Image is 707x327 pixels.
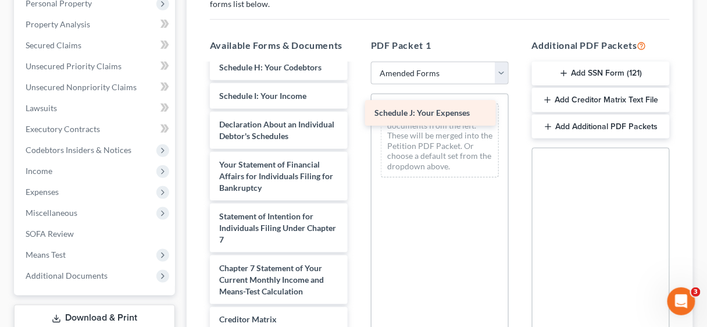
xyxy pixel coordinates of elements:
a: Unsecured Nonpriority Claims [16,77,175,98]
span: Unsecured Priority Claims [26,61,122,71]
h5: PDF Packet 1 [371,38,509,52]
span: Executory Contracts [26,124,100,134]
span: Chapter 7 Statement of Your Current Monthly Income and Means-Test Calculation [219,263,324,296]
button: Add Creditor Matrix Text File [532,88,670,112]
h5: Available Forms & Documents [210,38,348,52]
a: Property Analysis [16,14,175,35]
span: Your Statement of Financial Affairs for Individuals Filing for Bankruptcy [219,159,333,193]
span: Schedule I: Your Income [219,91,306,101]
a: Lawsuits [16,98,175,119]
span: Unsecured Nonpriority Claims [26,82,137,92]
iframe: Intercom live chat [667,287,695,315]
button: Add SSN Form (121) [532,62,670,86]
a: Executory Contracts [16,119,175,140]
span: SOFA Review [26,229,74,239]
span: Creditor Matrix [219,315,277,325]
h5: Additional PDF Packets [532,38,670,52]
a: Secured Claims [16,35,175,56]
span: Schedule J: Your Expenses [374,108,470,118]
span: Additional Documents [26,271,108,280]
span: Codebtors Insiders & Notices [26,145,131,155]
span: Expenses [26,187,59,197]
a: SOFA Review [16,223,175,244]
a: Unsecured Priority Claims [16,56,175,77]
span: Income [26,166,52,176]
span: 3 [691,287,701,297]
span: Miscellaneous [26,208,77,218]
span: Means Test [26,250,66,260]
span: Property Analysis [26,19,90,29]
span: Declaration About an Individual Debtor's Schedules [219,119,334,141]
div: Drag-and-drop in any documents from the left. These will be merged into the Petition PDF Packet. ... [381,104,499,177]
span: Statement of Intention for Individuals Filing Under Chapter 7 [219,211,336,244]
span: Secured Claims [26,40,81,50]
span: Lawsuits [26,103,57,113]
span: Schedule H: Your Codebtors [219,62,322,72]
button: Add Additional PDF Packets [532,115,670,139]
